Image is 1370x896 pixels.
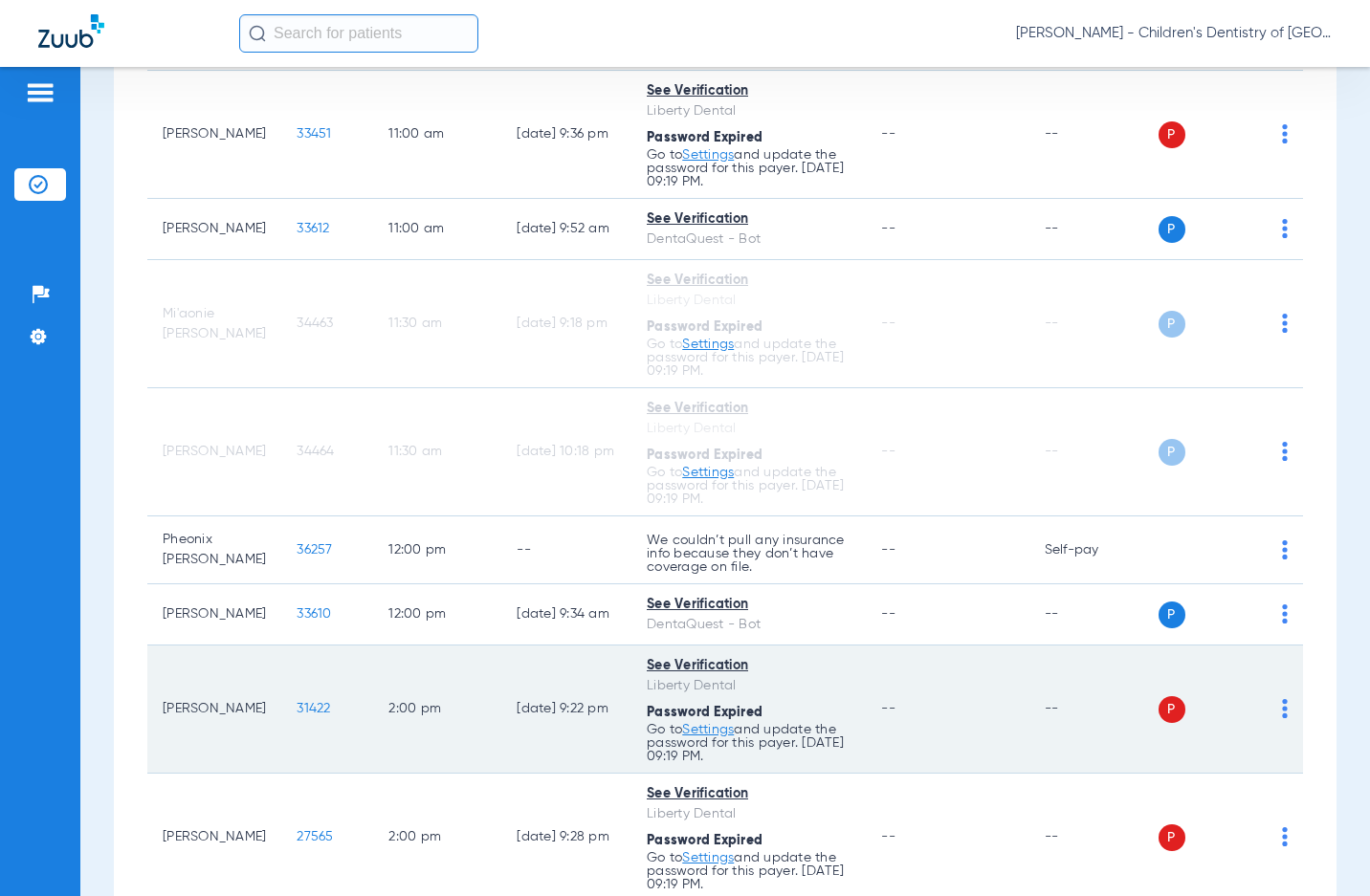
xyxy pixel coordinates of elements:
[647,419,851,439] div: Liberty Dental
[1282,540,1288,559] img: group-dot-blue.svg
[647,676,851,696] div: Liberty Dental
[373,260,501,388] td: 11:30 AM
[373,388,501,516] td: 11:30 AM
[1016,24,1332,43] span: [PERSON_NAME] - Children's Dentistry of [GEOGRAPHIC_DATA]
[682,466,734,479] a: Settings
[647,148,851,188] p: Go to and update the password for this payer. [DATE] 09:19 PM.
[881,543,895,557] span: --
[647,209,851,229] div: See Verification
[1282,442,1288,461] img: group-dot-blue.svg
[1159,121,1185,148] span: P
[501,516,631,584] td: --
[647,723,851,763] p: Go to and update the password for this payer. [DATE] 09:19 PM.
[1282,124,1288,143] img: group-dot-blue.svg
[647,534,851,574] p: We couldn’t pull any insurance info because they don’t have coverage on file.
[501,199,631,260] td: [DATE] 9:52 AM
[1274,804,1370,896] iframe: Chat Widget
[373,516,501,584] td: 12:00 PM
[647,448,762,462] span: Password Expired
[647,706,762,719] span: Password Expired
[1029,260,1159,388] td: --
[501,645,631,774] td: [DATE] 9:22 PM
[881,607,895,621] span: --
[373,584,501,645] td: 12:00 PM
[682,148,734,162] a: Settings
[38,14,104,48] img: Zuub Logo
[25,81,55,104] img: hamburger-icon
[647,291,851,311] div: Liberty Dental
[647,656,851,676] div: See Verification
[297,222,329,235] span: 33612
[1029,388,1159,516] td: --
[647,81,851,101] div: See Verification
[1029,516,1159,584] td: Self-pay
[1029,71,1159,199] td: --
[1029,584,1159,645] td: --
[501,388,631,516] td: [DATE] 10:18 PM
[647,851,851,891] p: Go to and update the password for this payer. [DATE] 09:19 PM.
[1159,824,1185,851] span: P
[1029,645,1159,774] td: --
[147,645,281,774] td: [PERSON_NAME]
[297,127,331,141] span: 33451
[1282,604,1288,623] img: group-dot-blue.svg
[647,595,851,615] div: See Verification
[1282,699,1288,718] img: group-dot-blue.svg
[1029,199,1159,260] td: --
[647,466,851,506] p: Go to and update the password for this payer. [DATE] 09:19 PM.
[881,222,895,235] span: --
[147,388,281,516] td: [PERSON_NAME]
[1282,219,1288,238] img: group-dot-blue.svg
[147,199,281,260] td: [PERSON_NAME]
[1282,314,1288,333] img: group-dot-blue.svg
[297,830,333,843] span: 27565
[881,127,895,141] span: --
[647,131,762,144] span: Password Expired
[881,702,895,715] span: --
[647,338,851,378] p: Go to and update the password for this payer. [DATE] 09:19 PM.
[647,320,762,334] span: Password Expired
[249,25,266,42] img: Search Icon
[147,260,281,388] td: Mi'aonie [PERSON_NAME]
[647,615,851,635] div: DentaQuest - Bot
[682,723,734,736] a: Settings
[1159,439,1185,466] span: P
[147,584,281,645] td: [PERSON_NAME]
[647,399,851,419] div: See Verification
[647,834,762,847] span: Password Expired
[501,584,631,645] td: [DATE] 9:34 AM
[1159,696,1185,723] span: P
[647,784,851,804] div: See Verification
[1159,311,1185,338] span: P
[1159,601,1185,628] span: P
[1159,216,1185,243] span: P
[297,543,332,557] span: 36257
[881,317,895,330] span: --
[647,804,851,824] div: Liberty Dental
[682,851,734,864] a: Settings
[297,702,330,715] span: 31422
[881,830,895,843] span: --
[647,229,851,250] div: DentaQuest - Bot
[501,260,631,388] td: [DATE] 9:18 PM
[297,445,334,458] span: 34464
[297,607,331,621] span: 33610
[501,71,631,199] td: [DATE] 9:36 PM
[239,14,478,53] input: Search for patients
[881,445,895,458] span: --
[647,101,851,121] div: Liberty Dental
[373,199,501,260] td: 11:00 AM
[147,516,281,584] td: Pheonix [PERSON_NAME]
[373,645,501,774] td: 2:00 PM
[373,71,501,199] td: 11:00 AM
[297,317,333,330] span: 34463
[682,338,734,351] a: Settings
[647,271,851,291] div: See Verification
[147,71,281,199] td: [PERSON_NAME]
